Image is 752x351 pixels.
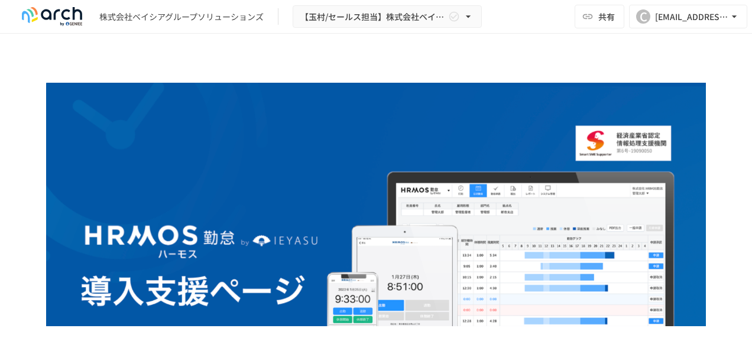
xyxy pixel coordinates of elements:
span: 【玉村/セールス担当】株式会社ベイシアグループソリューションズ様_導入支援サポート [300,9,446,24]
span: 共有 [598,10,615,23]
div: 株式会社ベイシアグループソリューションズ [99,11,264,23]
div: [EMAIL_ADDRESS][DOMAIN_NAME] [655,9,728,24]
button: C[EMAIL_ADDRESS][DOMAIN_NAME] [629,5,747,28]
button: 【玉村/セールス担当】株式会社ベイシアグループソリューションズ様_導入支援サポート [293,5,482,28]
button: 共有 [575,5,624,28]
img: logo-default@2x-9cf2c760.svg [14,7,90,26]
div: C [636,9,650,24]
